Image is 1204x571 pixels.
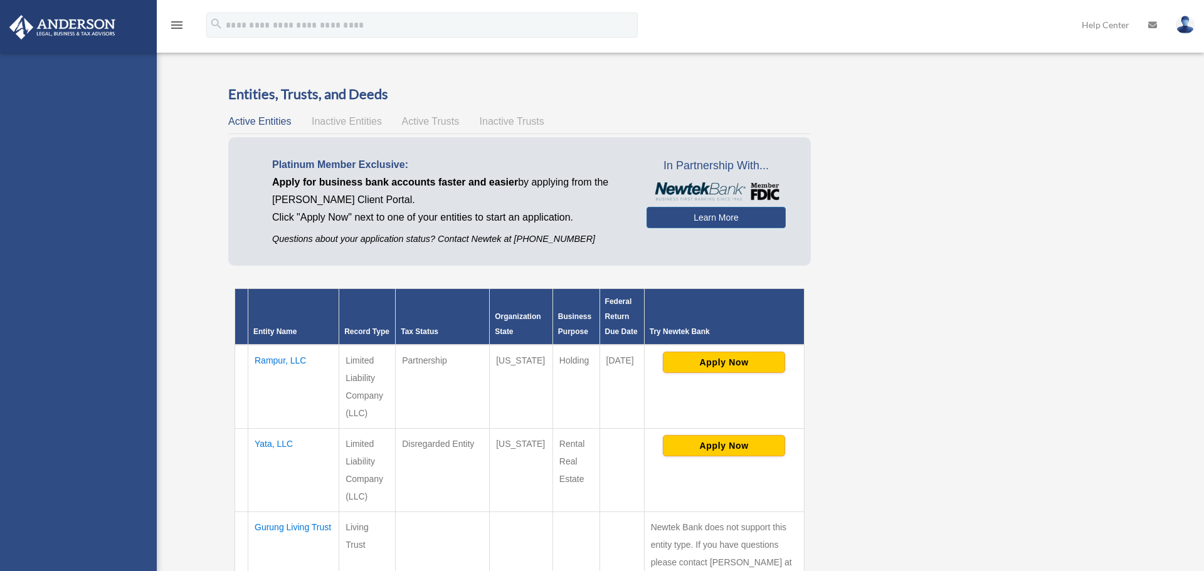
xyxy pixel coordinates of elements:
td: Rampur, LLC [248,345,339,429]
img: User Pic [1176,16,1195,34]
td: Limited Liability Company (LLC) [339,429,396,512]
td: Partnership [396,345,490,429]
th: Business Purpose [552,289,599,345]
span: Active Entities [228,116,291,127]
td: Disregarded Entity [396,429,490,512]
th: Organization State [490,289,553,345]
th: Federal Return Due Date [599,289,644,345]
span: Inactive Trusts [480,116,544,127]
img: NewtekBankLogoSM.png [653,182,779,201]
td: Holding [552,345,599,429]
i: menu [169,18,184,33]
a: Learn More [647,207,785,228]
td: Limited Liability Company (LLC) [339,345,396,429]
span: In Partnership With... [647,156,785,176]
p: by applying from the [PERSON_NAME] Client Portal. [272,174,628,209]
td: [DATE] [599,345,644,429]
span: Active Trusts [402,116,460,127]
p: Platinum Member Exclusive: [272,156,628,174]
td: Yata, LLC [248,429,339,512]
button: Apply Now [663,352,785,373]
div: Try Newtek Bank [650,324,799,339]
button: Apply Now [663,435,785,456]
td: [US_STATE] [490,429,553,512]
span: Inactive Entities [312,116,382,127]
h3: Entities, Trusts, and Deeds [228,85,811,104]
p: Click "Apply Now" next to one of your entities to start an application. [272,209,628,226]
i: search [209,17,223,31]
th: Entity Name [248,289,339,345]
img: Anderson Advisors Platinum Portal [6,15,119,39]
th: Tax Status [396,289,490,345]
span: Apply for business bank accounts faster and easier [272,177,518,187]
a: menu [169,22,184,33]
td: [US_STATE] [490,345,553,429]
p: Questions about your application status? Contact Newtek at [PHONE_NUMBER] [272,231,628,247]
td: Rental Real Estate [552,429,599,512]
th: Record Type [339,289,396,345]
